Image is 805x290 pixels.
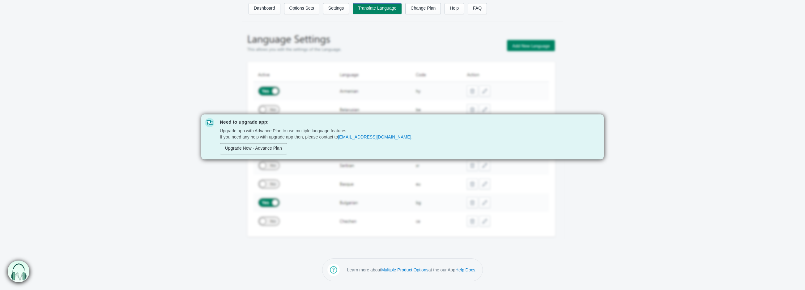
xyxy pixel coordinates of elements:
[381,267,428,272] a: Multiple Product Options
[220,143,287,154] a: Upgrade Now - Advance Plan
[240,29,565,244] img: lang.png
[220,119,593,125] dt: Need to upgrade app:
[284,3,319,14] a: Options Sets
[468,3,487,14] a: FAQ
[323,3,349,14] a: Settings
[455,267,475,272] a: Help Docs
[405,3,441,14] a: Change Plan
[249,3,280,14] a: Dashboard
[8,261,30,283] img: bxm.png
[353,3,402,14] a: Translate Language
[445,3,464,14] a: Help
[338,134,411,139] a: [EMAIL_ADDRESS][DOMAIN_NAME]
[220,128,593,140] dd: Upgrade app with Advance Plan to use multiple language features. If you need any help with upgrad...
[347,267,477,273] p: Learn more about at the our App .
